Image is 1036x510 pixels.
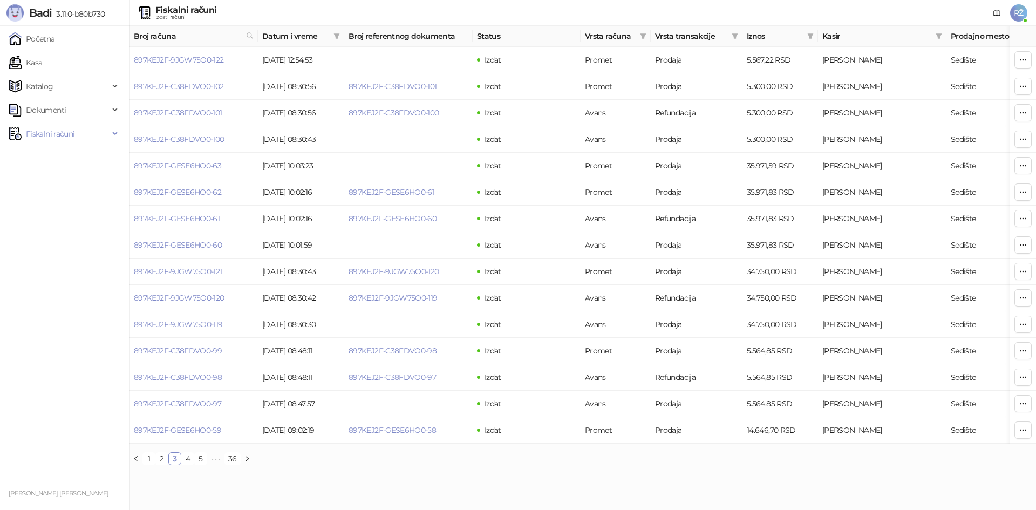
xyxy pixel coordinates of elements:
a: 897KEJ2F-C38FDVO0-97 [349,372,436,382]
td: Promet [581,179,651,206]
td: Promet [581,338,651,364]
a: 897KEJ2F-C38FDVO0-97 [134,399,221,409]
td: 897KEJ2F-GESE6HO0-62 [129,179,258,206]
td: 5.567,22 RSD [742,47,818,73]
a: 897KEJ2F-9JGW75O0-119 [349,293,438,303]
span: Vrsta računa [585,30,636,42]
span: Izdat [485,134,501,144]
span: Izdat [485,161,501,171]
td: [DATE] 08:30:56 [258,100,344,126]
td: Radmilo Živanović [818,206,946,232]
td: [DATE] 08:30:30 [258,311,344,338]
a: 897KEJ2F-GESE6HO0-63 [134,161,221,171]
a: 897KEJ2F-C38FDVO0-102 [134,81,224,91]
td: Radmilo Živanović [818,391,946,417]
span: Izdat [485,372,501,382]
td: Prodaja [651,126,742,153]
td: 5.300,00 RSD [742,126,818,153]
a: Kasa [9,52,42,73]
a: 3 [169,453,181,465]
span: Dokumenti [26,99,66,121]
a: 897KEJ2F-GESE6HO0-60 [134,240,222,250]
td: Radmilo Živanović [818,417,946,444]
li: 5 [194,452,207,465]
td: Prodaja [651,259,742,285]
a: 897KEJ2F-GESE6HO0-61 [134,214,220,223]
td: 897KEJ2F-C38FDVO0-99 [129,338,258,364]
td: [DATE] 08:48:11 [258,338,344,364]
span: ••• [207,452,224,465]
li: 3 [168,452,181,465]
span: Izdat [485,293,501,303]
td: 35.971,83 RSD [742,206,818,232]
a: 897KEJ2F-C38FDVO0-101 [134,108,222,118]
a: 897KEJ2F-9JGW75O0-120 [134,293,224,303]
td: [DATE] 10:02:16 [258,206,344,232]
a: 897KEJ2F-GESE6HO0-58 [349,425,436,435]
small: [PERSON_NAME] [PERSON_NAME] [9,489,109,497]
span: 3.11.0-b80b730 [52,9,105,19]
td: Radmilo Živanović [818,126,946,153]
td: Prodaja [651,311,742,338]
span: Izdat [485,399,501,409]
span: Izdat [485,425,501,435]
span: Izdat [485,346,501,356]
td: 897KEJ2F-9JGW75O0-120 [129,285,258,311]
td: 897KEJ2F-C38FDVO0-100 [129,126,258,153]
span: RŽ [1010,4,1027,22]
td: 897KEJ2F-GESE6HO0-61 [129,206,258,232]
td: Refundacija [651,206,742,232]
span: filter [805,28,816,44]
span: filter [640,33,646,39]
li: Prethodna strana [129,452,142,465]
td: Prodaja [651,391,742,417]
td: Radmilo Živanović [818,100,946,126]
td: 897KEJ2F-9JGW75O0-119 [129,311,258,338]
td: Radmilo Živanović [818,47,946,73]
td: 897KEJ2F-GESE6HO0-63 [129,153,258,179]
td: [DATE] 08:30:43 [258,259,344,285]
td: Refundacija [651,364,742,391]
td: [DATE] 08:30:42 [258,285,344,311]
a: 897KEJ2F-9JGW75O0-120 [349,267,439,276]
a: 897KEJ2F-GESE6HO0-59 [134,425,221,435]
td: 897KEJ2F-9JGW75O0-122 [129,47,258,73]
th: Vrsta računa [581,26,651,47]
td: 5.564,85 RSD [742,338,818,364]
a: 1 [143,453,155,465]
td: 5.300,00 RSD [742,73,818,100]
span: filter [638,28,649,44]
a: 897KEJ2F-C38FDVO0-98 [134,372,222,382]
td: Promet [581,259,651,285]
li: 2 [155,452,168,465]
td: [DATE] 12:54:53 [258,47,344,73]
span: filter [331,28,342,44]
td: 35.971,83 RSD [742,232,818,259]
td: Prodaja [651,153,742,179]
td: Avans [581,364,651,391]
th: Broj računa [129,26,258,47]
td: 897KEJ2F-GESE6HO0-60 [129,232,258,259]
a: 897KEJ2F-9JGW75O0-121 [134,267,222,276]
th: Status [473,26,581,47]
td: Prodaja [651,47,742,73]
span: Izdat [485,267,501,276]
td: Prodaja [651,417,742,444]
div: Izdati računi [155,15,216,20]
span: Izdat [485,81,501,91]
td: 14.646,70 RSD [742,417,818,444]
span: filter [807,33,814,39]
td: 5.564,85 RSD [742,364,818,391]
li: Sledeća strana [241,452,254,465]
span: Fiskalni računi [26,123,74,145]
li: 1 [142,452,155,465]
a: 2 [156,453,168,465]
td: Prodaja [651,73,742,100]
td: Radmilo Živanović [818,73,946,100]
td: Radmilo Živanović [818,232,946,259]
td: 897KEJ2F-C38FDVO0-98 [129,364,258,391]
td: 34.750,00 RSD [742,311,818,338]
span: Izdat [485,319,501,329]
a: 897KEJ2F-C38FDVO0-101 [349,81,437,91]
a: 897KEJ2F-C38FDVO0-98 [349,346,437,356]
